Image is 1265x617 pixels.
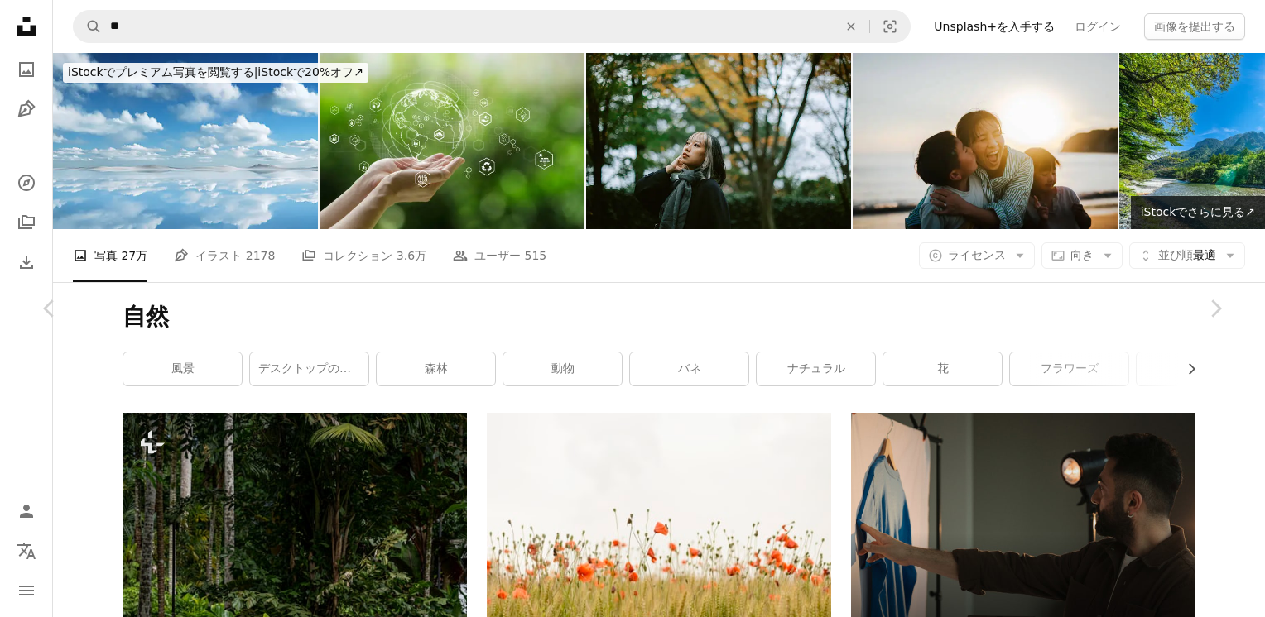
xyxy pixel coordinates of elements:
[10,93,43,126] a: イラスト
[320,53,584,229] img: 持続可能な開発目標(SDGs)のコンセプト。緑色の背景に環境アイコンが付いたグローバルコミュニケーションネットワークを握る手。グリーンテクノロジーと環境テクノロジー。ESG
[174,229,275,282] a: イラスト 2178
[53,53,318,229] img: 鏡面の完璧さ - 穏やかな水面に映る白い雲 - 美しい空、対称性、背景
[503,352,622,385] a: 動物
[10,206,43,239] a: コレクション
[1070,248,1094,261] span: 向き
[10,534,43,567] button: 言語
[123,352,242,385] a: 風景
[73,10,911,43] form: サイト内でビジュアルを探す
[757,352,875,385] a: ナチュラル
[68,65,257,79] span: iStockでプレミアム写真を閲覧する |
[1137,352,1255,385] a: 山
[74,11,102,42] button: Unsplashで検索する
[10,495,43,528] a: ログイン / 登録する
[833,11,869,42] button: 全てクリア
[1158,248,1193,261] span: 並び順
[301,229,426,282] a: コレクション 3.6万
[487,519,831,534] a: オレンジ色の花
[1158,247,1216,264] span: 最適
[10,166,43,199] a: 探す
[1166,229,1265,388] a: 次へ
[53,53,378,93] a: iStockでプレミアム写真を閲覧する|iStockで20%オフ↗
[1131,196,1265,229] a: iStockでさらに見る↗
[377,352,495,385] a: 森林
[123,302,1195,332] h1: 自然
[919,242,1035,269] button: ライセンス
[246,246,276,265] span: 2178
[883,352,1002,385] a: 花
[870,11,910,42] button: ビジュアル検索
[10,574,43,607] button: メニュー
[10,53,43,86] a: 写真
[586,53,851,229] img: Autumn colored portrait in Tokyo, Japan
[453,229,546,282] a: ユーザー 515
[853,53,1118,229] img: Japanese mother and daughter relaxed in the beach at sunset
[924,13,1065,40] a: Unsplash+を入手する
[1010,352,1128,385] a: フラワーズ
[1041,242,1123,269] button: 向き
[630,352,748,385] a: バネ
[63,63,368,83] div: iStockで20%オフ ↗
[1141,205,1255,218] span: iStockでさらに見る ↗
[525,246,547,265] span: 515
[1144,13,1245,40] button: 画像を提出する
[948,248,1006,261] span: ライセンス
[397,246,426,265] span: 3.6万
[1065,13,1131,40] a: ログイン
[1129,242,1245,269] button: 並び順最適
[250,352,368,385] a: デスクトップの壁紙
